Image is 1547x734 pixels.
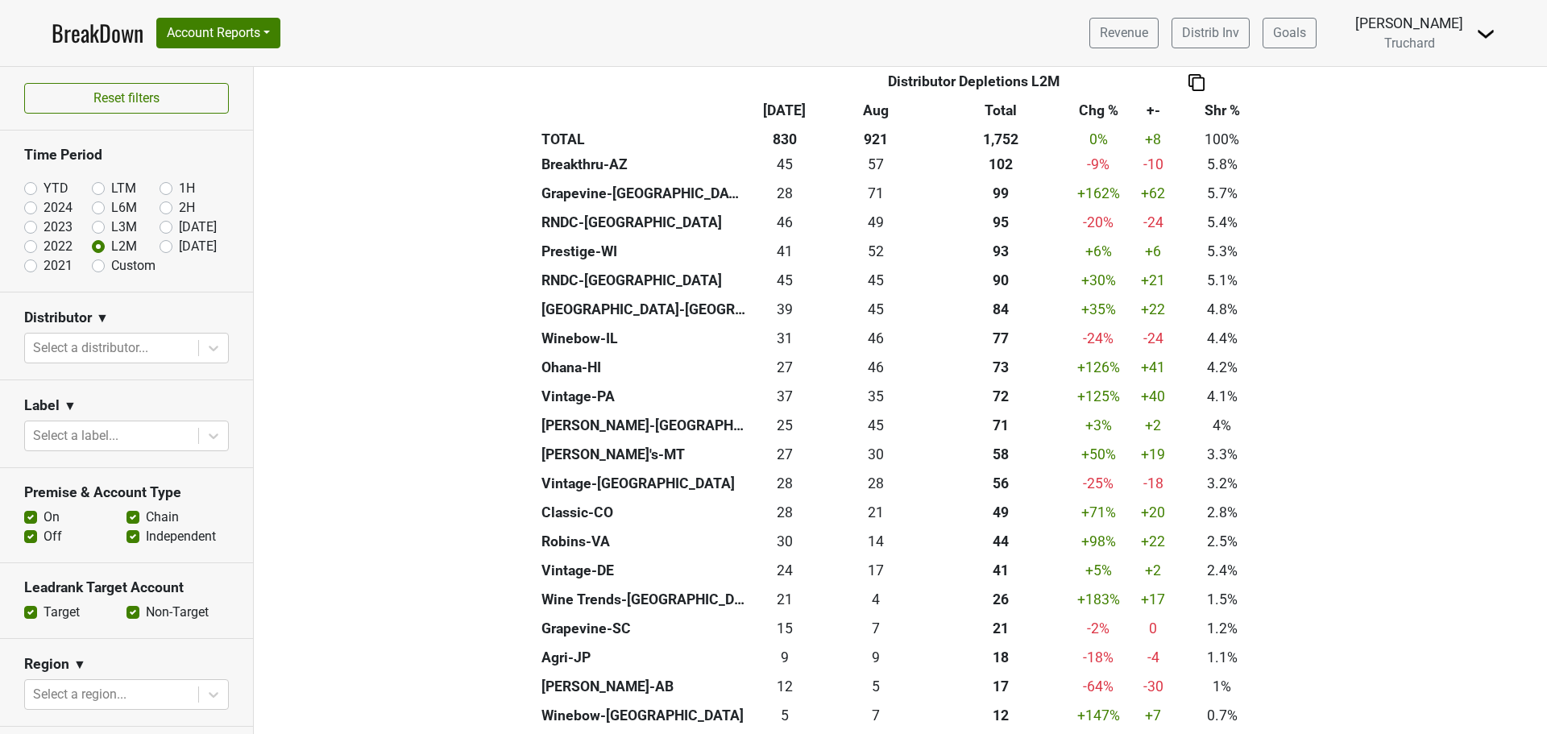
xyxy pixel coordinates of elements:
h3: Leadrank Target Account [24,579,229,596]
td: +30 % [1069,266,1128,295]
button: Reset filters [24,83,229,114]
td: 9.165 [751,643,819,672]
td: +5 % [1069,556,1128,585]
th: [PERSON_NAME]-[GEOGRAPHIC_DATA] [538,411,751,440]
div: 102 [936,154,1065,175]
td: +147 % [1069,701,1128,730]
td: -20 % [1069,208,1128,237]
td: +183 % [1069,585,1128,614]
label: 2024 [44,198,73,218]
div: 39 [754,299,815,320]
div: 37 [754,386,815,407]
div: 73 [936,357,1065,378]
div: 46 [823,357,928,378]
td: 26.92 [751,353,819,382]
td: 3.3% [1179,440,1265,469]
td: +35 % [1069,295,1128,324]
div: 56 [936,473,1065,494]
td: 36.91 [751,382,819,411]
div: 4 [823,589,928,610]
div: 44 [936,531,1065,552]
div: 45 [754,270,815,291]
td: 7 [819,701,932,730]
div: [PERSON_NAME] [1355,13,1463,34]
div: 28 [754,473,815,494]
h3: Time Period [24,147,229,164]
td: -9 % [1069,150,1128,179]
td: 5.4% [1179,208,1265,237]
th: Agri-JP [538,643,751,672]
td: 2.5% [1179,527,1265,556]
div: 0 [1131,618,1175,639]
div: +22 [1131,531,1175,552]
td: 27.75 [751,469,819,498]
div: -24 [1131,212,1175,233]
span: +8 [1145,131,1161,147]
label: [DATE] [179,218,217,237]
td: 46.251 [819,324,932,353]
div: 95 [936,212,1065,233]
th: 921 [819,125,932,154]
th: +-: activate to sort column ascending [1128,96,1180,125]
td: 71.252 [819,179,932,208]
div: 28 [823,473,928,494]
td: 20.832 [819,498,932,527]
h3: Region [24,656,69,673]
div: 45 [823,415,928,436]
a: Revenue [1089,18,1159,48]
div: 49 [936,502,1065,523]
th: 99.499 [932,179,1068,208]
td: 2.8% [1179,498,1265,527]
div: 9 [754,647,815,668]
div: 21 [936,618,1065,639]
h3: Label [24,397,60,414]
div: 30 [823,444,928,465]
div: 28 [754,183,815,204]
label: YTD [44,179,68,198]
th: [GEOGRAPHIC_DATA]-[GEOGRAPHIC_DATA] [538,295,751,324]
div: 71 [936,415,1065,436]
td: -24 % [1069,324,1128,353]
div: +6 [1131,241,1175,262]
td: 5.7% [1179,179,1265,208]
div: +19 [1131,444,1175,465]
th: Jul: activate to sort column ascending [751,96,819,125]
th: &nbsp;: activate to sort column ascending [538,96,751,125]
th: 1,752 [932,125,1068,154]
div: 12 [936,705,1065,726]
div: 99 [936,183,1065,204]
img: Copy to clipboard [1188,74,1205,91]
th: Wine Trends-[GEOGRAPHIC_DATA] [538,585,751,614]
div: 17 [823,560,928,581]
td: 48.583 [819,208,932,237]
a: Goals [1263,18,1317,48]
label: Independent [146,527,216,546]
td: +71 % [1069,498,1128,527]
label: LTM [111,179,136,198]
div: 9 [823,647,928,668]
div: 26 [936,589,1065,610]
td: 27.916 [751,498,819,527]
th: Classic-CO [538,498,751,527]
td: 1.5% [1179,585,1265,614]
th: Robins-VA [538,527,751,556]
div: 21 [754,589,815,610]
td: 4% [1179,411,1265,440]
label: 2023 [44,218,73,237]
th: RNDC-[GEOGRAPHIC_DATA] [538,266,751,295]
div: 15 [754,618,815,639]
div: 25 [754,415,815,436]
td: 4.2% [1179,353,1265,382]
th: Breakthru-AZ [538,150,751,179]
div: 45 [754,154,815,175]
td: 6.5 [819,614,932,643]
td: 46.251 [751,208,819,237]
td: 44.917 [751,266,819,295]
div: 27 [754,444,815,465]
th: 48.748 [932,498,1068,527]
label: 2021 [44,256,73,276]
th: RNDC-[GEOGRAPHIC_DATA] [538,208,751,237]
span: ▼ [64,396,77,416]
th: Winebow-[GEOGRAPHIC_DATA] [538,701,751,730]
div: 93 [936,241,1065,262]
